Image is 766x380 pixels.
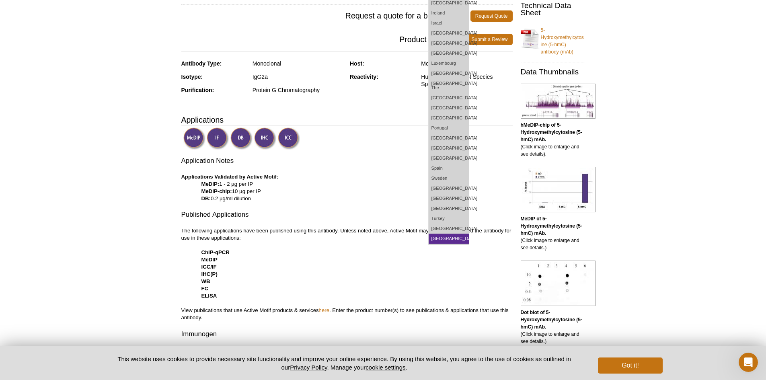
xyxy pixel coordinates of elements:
[181,10,470,22] span: Request a quote for a bulk order
[429,28,469,38] a: [GEOGRAPHIC_DATA]
[181,114,513,126] h3: Applications
[181,227,513,321] p: The following applications have been published using this antibody. Unless noted above, Active Mo...
[421,73,512,88] div: Human, Mouse, Not Species Specific
[521,68,585,76] h2: Data Thumbnails
[466,34,512,45] a: Submit a Review
[201,195,211,201] strong: DB:
[521,122,582,142] b: hMeDIP-chip of 5-Hydroxymethylcytosine (5-hmC) mAb.
[429,78,469,93] a: [GEOGRAPHIC_DATA], The
[429,133,469,143] a: [GEOGRAPHIC_DATA]
[429,38,469,48] a: [GEOGRAPHIC_DATA]
[429,8,469,18] a: Ireland
[201,188,232,194] strong: MeDIP-chip:
[201,264,217,270] strong: ICC/IF
[207,127,229,150] img: Immunofluorescence Validated
[521,121,585,158] p: (Click image to enlarge and see details).
[429,58,469,68] a: Luxembourg
[429,143,469,153] a: [GEOGRAPHIC_DATA]
[290,364,327,371] a: Privacy Policy
[201,278,210,284] strong: WB
[429,203,469,214] a: [GEOGRAPHIC_DATA]
[521,215,585,251] p: (Click image to enlarge and see details.)
[181,174,279,180] b: Applications Validated by Active Motif:
[201,286,209,292] strong: FC
[183,127,205,150] img: Methyl-DNA Immunoprecipitation Validated
[521,84,596,119] img: 5-Hydroxymethylcytosine (5-hmC) antibody (mAb) tested by hMeDIP-chip analysis.
[278,127,300,150] img: Immunocytochemistry Validated
[521,309,585,345] p: (Click image to enlarge and see details.)
[421,60,512,67] div: Mouse
[521,310,582,330] b: Dot blot of 5-Hydroxymethylcytosine (5-hmC) mAb.
[739,353,758,372] iframe: Intercom live chat
[253,60,344,67] div: Monoclonal
[350,74,378,80] strong: Reactivity:
[201,181,220,187] strong: MeDIP:
[181,74,203,80] strong: Isotype:
[181,329,513,341] h3: Immunogen
[181,173,513,202] p: 1 - 2 µg per IP 10 µg per IP 0.2 µg/ml dilution
[201,271,218,277] strong: IHC(P)
[104,355,585,372] p: This website uses cookies to provide necessary site functionality and improve your online experie...
[521,2,585,16] h2: Technical Data Sheet
[181,87,214,93] strong: Purification:
[429,68,469,78] a: [GEOGRAPHIC_DATA]
[201,257,218,263] strong: MeDIP
[429,234,469,244] a: [GEOGRAPHIC_DATA]
[350,60,364,67] strong: Host:
[181,60,222,67] strong: Antibody Type:
[319,307,329,313] a: here
[181,34,467,45] span: Product Review
[521,167,596,212] img: 5-Hydroxymethylcytosine (5-hmC) antibody (mAb) tested by MeDIP analysis.
[253,73,344,80] div: IgG2a
[201,249,230,255] strong: ChIP-qPCR
[429,163,469,173] a: Spain
[429,183,469,193] a: [GEOGRAPHIC_DATA]
[598,357,662,374] button: Got it!
[429,153,469,163] a: [GEOGRAPHIC_DATA]
[521,22,585,55] a: 5-Hydroxymethylcytosine (5-hmC) antibody (mAb)
[429,48,469,58] a: [GEOGRAPHIC_DATA]
[429,193,469,203] a: [GEOGRAPHIC_DATA]
[429,224,469,234] a: [GEOGRAPHIC_DATA]
[181,210,513,221] h3: Published Applications
[230,127,253,150] img: Dot Blot Validated
[429,93,469,103] a: [GEOGRAPHIC_DATA]
[521,261,596,306] img: 5-Hydroxymethylcytosine (5-hmC) antibody (mAb) tested by dot blot analysis.
[429,113,469,123] a: [GEOGRAPHIC_DATA]
[254,127,276,150] img: Immunohistochemistry Validated
[181,156,513,167] h3: Application Notes
[429,173,469,183] a: Sweden
[429,214,469,224] a: Turkey
[429,18,469,28] a: Israel
[429,123,469,133] a: Portugal
[521,216,582,236] b: MeDIP of 5-Hydroxymethylcytosine (5-hmC) mAb.
[429,103,469,113] a: [GEOGRAPHIC_DATA]
[253,86,344,94] div: Protein G Chromatography
[201,293,217,299] strong: ELISA
[366,364,405,371] button: cookie settings
[470,10,513,22] a: Request Quote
